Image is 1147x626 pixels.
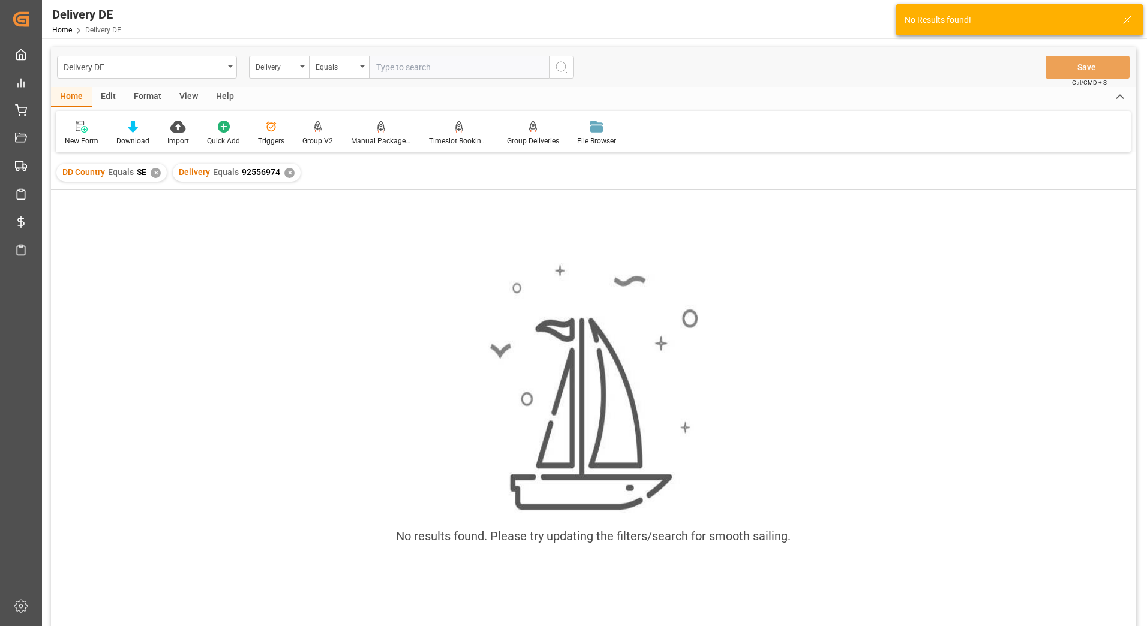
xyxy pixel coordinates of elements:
a: Home [52,26,72,34]
span: SE [137,167,146,177]
div: Delivery DE [52,5,121,23]
div: Download [116,136,149,146]
button: Save [1046,56,1130,79]
button: open menu [309,56,369,79]
button: open menu [57,56,237,79]
img: smooth_sailing.jpeg [488,263,698,513]
span: DD Country [62,167,105,177]
div: File Browser [577,136,616,146]
div: Import [167,136,189,146]
div: ✕ [284,168,295,178]
input: Type to search [369,56,549,79]
div: View [170,87,207,107]
span: Equals [213,167,239,177]
div: Triggers [258,136,284,146]
div: New Form [65,136,98,146]
div: Edit [92,87,125,107]
div: Delivery DE [64,59,224,74]
span: 92556974 [242,167,280,177]
div: No Results found! [905,14,1111,26]
div: Manual Package TypeDetermination [351,136,411,146]
button: open menu [249,56,309,79]
div: Equals [316,59,356,73]
div: Format [125,87,170,107]
div: Group V2 [302,136,333,146]
div: Delivery [256,59,296,73]
div: Quick Add [207,136,240,146]
button: search button [549,56,574,79]
div: ✕ [151,168,161,178]
div: Help [207,87,243,107]
div: Timeslot Booking Report [429,136,489,146]
span: Equals [108,167,134,177]
div: Group Deliveries [507,136,559,146]
div: Home [51,87,92,107]
span: Ctrl/CMD + S [1072,78,1107,87]
div: No results found. Please try updating the filters/search for smooth sailing. [396,527,791,545]
span: Delivery [179,167,210,177]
